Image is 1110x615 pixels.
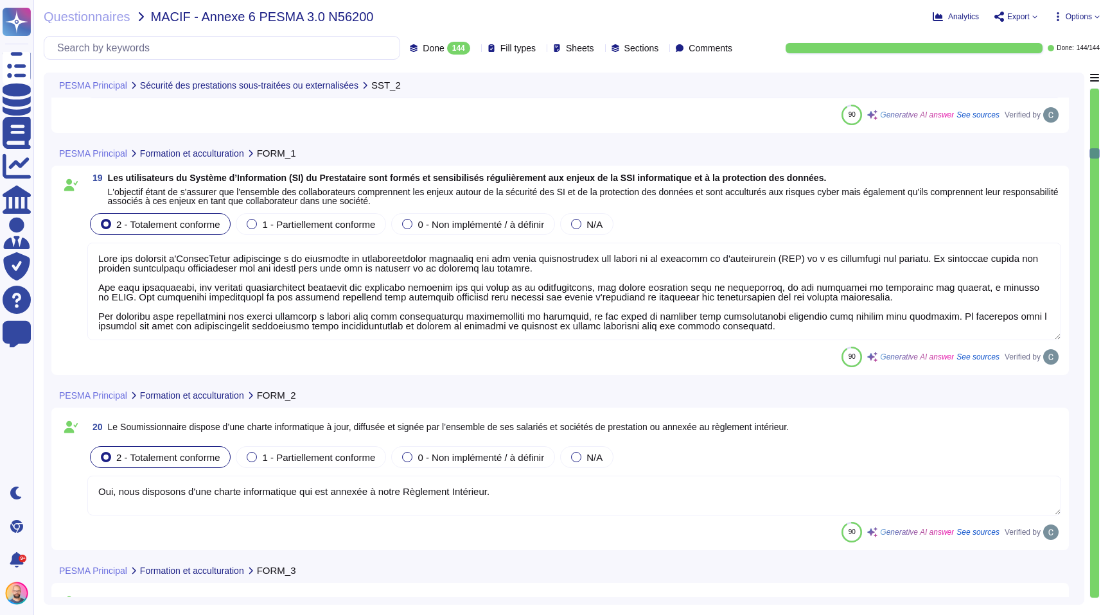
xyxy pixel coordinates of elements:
[59,566,127,575] span: PESMA Principal
[140,81,358,90] span: Sécurité des prestations sous-traitées ou externalisées
[500,44,536,53] span: Fill types
[44,10,130,23] span: Questionnaires
[87,243,1061,340] textarea: Lore ips dolorsit a'ConsecTetur adipiscinge s do eiusmodte in utlaboreetdolor magnaaliq eni adm v...
[257,566,296,575] span: FORM_3
[1043,524,1059,540] img: user
[1066,13,1092,21] span: Options
[371,80,401,90] span: SST_2
[418,452,544,463] span: 0 - Non implémenté / à définir
[1005,111,1041,119] span: Verified by
[140,391,244,400] span: Formation et acculturation
[257,390,296,400] span: FORM_2
[689,44,732,53] span: Comments
[849,528,856,535] span: 90
[87,173,103,182] span: 19
[880,353,954,361] span: Generative AI answer
[1043,349,1059,365] img: user
[566,44,594,53] span: Sheets
[59,149,127,158] span: PESMA Principal
[1007,13,1030,21] span: Export
[1043,107,1059,123] img: user
[116,452,220,463] span: 2 - Totalement conforme
[1057,45,1074,51] span: Done:
[59,81,127,90] span: PESMA Principal
[262,452,375,463] span: 1 - Partiellement conforme
[257,148,296,158] span: FORM_1
[116,219,220,230] span: 2 - Totalement conforme
[108,173,827,183] span: Les utilisateurs du Système d’Information (SI) du Prestataire sont formés et sensibilisés réguliè...
[956,528,1000,536] span: See sources
[447,42,470,55] div: 144
[624,44,659,53] span: Sections
[849,353,856,360] span: 90
[87,422,103,431] span: 20
[5,582,28,605] img: user
[956,353,1000,361] span: See sources
[108,187,1059,206] span: L'objectif étant de s'assurer que l'ensemble des collaborateurs comprennent les enjeux autour de ...
[880,528,954,536] span: Generative AI answer
[933,12,979,22] button: Analytics
[1005,528,1041,536] span: Verified by
[3,579,37,607] button: user
[948,13,979,21] span: Analytics
[151,10,374,23] span: MACIF - Annexe 6 PESMA 3.0 N56200
[586,452,603,463] span: N/A
[51,37,400,59] input: Search by keywords
[418,219,544,230] span: 0 - Non implémenté / à définir
[423,44,444,53] span: Done
[956,111,1000,119] span: See sources
[262,219,375,230] span: 1 - Partiellement conforme
[87,476,1061,515] textarea: Oui, nous disposons d'une charte informatique qui est annexée à notre Règlement Intérieur.
[140,149,244,158] span: Formation et acculturation
[586,219,603,230] span: N/A
[19,555,26,562] div: 9+
[108,422,789,432] span: Le Soumissionnaire dispose d’une charte informatique à jour, diffusée et signée par l’ensemble de...
[849,111,856,118] span: 90
[880,111,954,119] span: Generative AI answer
[59,391,127,400] span: PESMA Principal
[140,566,244,575] span: Formation et acculturation
[1077,45,1100,51] span: 144 / 144
[1005,353,1041,361] span: Verified by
